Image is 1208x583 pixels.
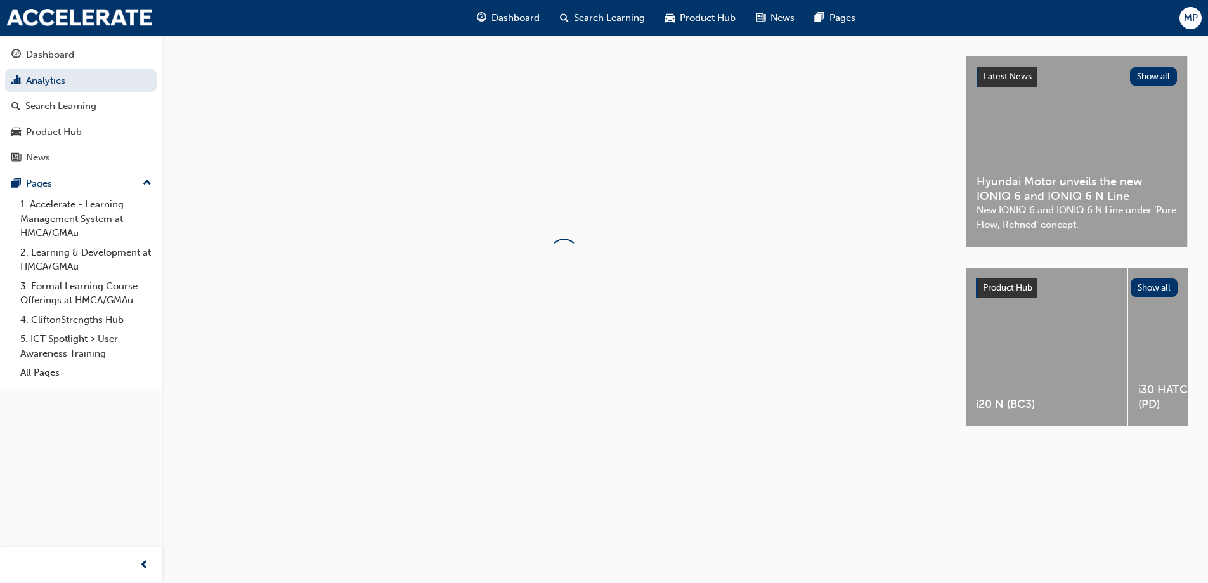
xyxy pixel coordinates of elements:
[26,48,74,62] div: Dashboard
[984,71,1032,82] span: Latest News
[829,11,855,25] span: Pages
[11,101,20,112] span: search-icon
[143,175,152,192] span: up-icon
[11,127,21,138] span: car-icon
[467,5,550,31] a: guage-iconDashboard
[680,11,736,25] span: Product Hub
[11,75,21,87] span: chart-icon
[15,363,157,383] a: All Pages
[477,10,486,26] span: guage-icon
[15,329,157,363] a: 5. ICT Spotlight > User Awareness Training
[550,5,655,31] a: search-iconSearch Learning
[5,172,157,195] button: Pages
[6,9,152,27] img: accelerate-hmca
[5,95,157,118] a: Search Learning
[15,310,157,330] a: 4. CliftonStrengths Hub
[25,99,96,114] div: Search Learning
[1179,7,1202,29] button: MP
[15,243,157,277] a: 2. Learning & Development at HMCA/GMAu
[977,67,1177,87] a: Latest NewsShow all
[756,10,765,26] span: news-icon
[26,125,82,140] div: Product Hub
[11,178,21,190] span: pages-icon
[976,278,1178,298] a: Product HubShow all
[977,174,1177,203] span: Hyundai Motor unveils the new IONIQ 6 and IONIQ 6 N Line
[11,49,21,61] span: guage-icon
[140,558,149,573] span: prev-icon
[746,5,805,31] a: news-iconNews
[1131,278,1178,297] button: Show all
[966,268,1127,426] a: i20 N (BC3)
[491,11,540,25] span: Dashboard
[977,203,1177,232] span: New IONIQ 6 and IONIQ 6 N Line under ‘Pure Flow, Refined’ concept.
[5,146,157,169] a: News
[1130,67,1178,86] button: Show all
[15,195,157,243] a: 1. Accelerate - Learning Management System at HMCA/GMAu
[665,10,675,26] span: car-icon
[983,282,1032,293] span: Product Hub
[815,10,824,26] span: pages-icon
[805,5,866,31] a: pages-iconPages
[966,56,1188,247] a: Latest NewsShow allHyundai Motor unveils the new IONIQ 6 and IONIQ 6 N LineNew IONIQ 6 and IONIQ ...
[574,11,645,25] span: Search Learning
[5,121,157,144] a: Product Hub
[5,69,157,93] a: Analytics
[655,5,746,31] a: car-iconProduct Hub
[26,176,52,191] div: Pages
[26,150,50,165] div: News
[15,277,157,310] a: 3. Formal Learning Course Offerings at HMCA/GMAu
[1184,11,1198,25] span: MP
[5,41,157,172] button: DashboardAnalyticsSearch LearningProduct HubNews
[11,152,21,164] span: news-icon
[560,10,569,26] span: search-icon
[5,43,157,67] a: Dashboard
[770,11,795,25] span: News
[976,397,1117,412] span: i20 N (BC3)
